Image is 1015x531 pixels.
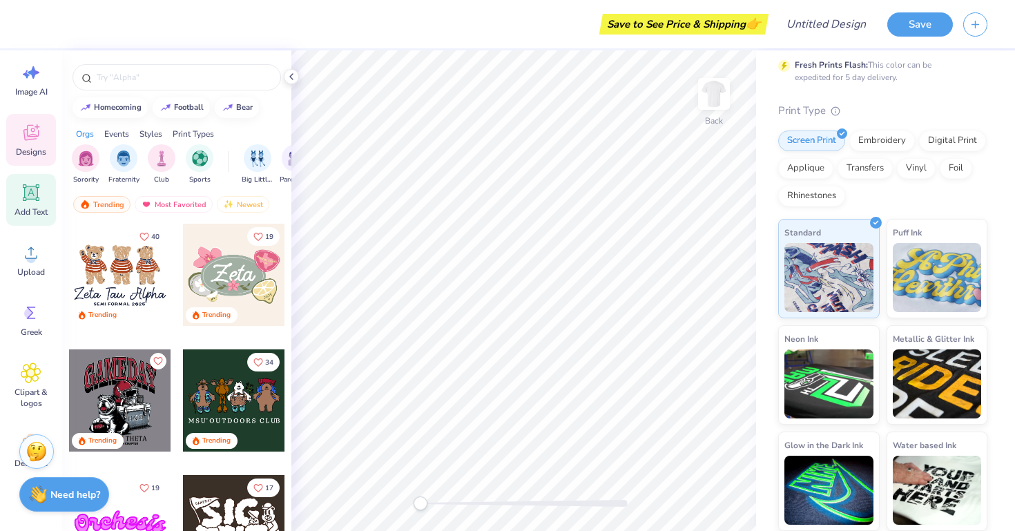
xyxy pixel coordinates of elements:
div: Transfers [838,158,893,179]
div: Save to See Price & Shipping [603,14,765,35]
img: Fraternity Image [116,151,131,166]
div: This color can be expedited for 5 day delivery. [795,59,965,84]
span: Image AI [15,86,48,97]
img: most_fav.gif [141,200,152,209]
span: 19 [151,485,159,492]
div: filter for Sports [186,144,213,185]
span: Sports [189,175,211,185]
div: Newest [217,196,269,213]
button: Like [133,479,166,497]
span: 17 [265,485,273,492]
span: Puff Ink [893,225,922,240]
div: Print Type [778,103,987,119]
img: Big Little Reveal Image [250,151,265,166]
span: Glow in the Dark Ink [784,438,863,452]
div: bear [236,104,253,111]
img: trend_line.gif [160,104,171,112]
div: Print Types [173,128,214,140]
div: Foil [940,158,972,179]
img: Back [700,80,728,108]
img: Parent's Weekend Image [288,151,304,166]
span: Designs [16,146,46,157]
input: Untitled Design [775,10,877,38]
div: filter for Big Little Reveal [242,144,273,185]
button: bear [215,97,259,118]
img: Water based Ink [893,456,982,525]
div: homecoming [94,104,142,111]
button: filter button [72,144,99,185]
span: Big Little Reveal [242,175,273,185]
button: Like [247,479,280,497]
img: Sorority Image [78,151,94,166]
button: football [153,97,210,118]
img: Metallic & Glitter Ink [893,349,982,418]
div: Applique [778,158,833,179]
span: Upload [17,267,45,278]
span: Fraternity [108,175,139,185]
div: Trending [202,436,231,446]
button: filter button [108,144,139,185]
span: Water based Ink [893,438,956,452]
span: Clipart & logos [8,387,54,409]
span: 34 [265,359,273,366]
div: Trending [202,310,231,320]
div: Rhinestones [778,186,845,206]
img: trend_line.gif [80,104,91,112]
div: Events [104,128,129,140]
span: 19 [265,233,273,240]
div: filter for Fraternity [108,144,139,185]
button: filter button [242,144,273,185]
span: 40 [151,233,159,240]
button: filter button [186,144,213,185]
span: Standard [784,225,821,240]
span: Add Text [14,206,48,218]
button: Like [150,353,166,369]
img: trend_line.gif [222,104,233,112]
img: Standard [784,243,873,312]
span: Club [154,175,169,185]
div: Embroidery [849,131,915,151]
input: Try "Alpha" [95,70,272,84]
button: Save [887,12,953,37]
div: Vinyl [897,158,936,179]
span: Parent's Weekend [280,175,311,185]
span: Decorate [14,458,48,469]
div: Trending [73,196,130,213]
button: filter button [280,144,311,185]
div: filter for Sorority [72,144,99,185]
span: Neon Ink [784,331,818,346]
img: Club Image [154,151,169,166]
img: Puff Ink [893,243,982,312]
button: Like [133,227,166,246]
strong: Need help? [50,488,100,501]
div: football [174,104,204,111]
div: Styles [139,128,162,140]
span: Greek [21,327,42,338]
img: Sports Image [192,151,208,166]
img: newest.gif [223,200,234,209]
button: Like [247,227,280,246]
img: Neon Ink [784,349,873,418]
button: filter button [148,144,175,185]
span: 👉 [746,15,761,32]
button: homecoming [72,97,148,118]
img: Glow in the Dark Ink [784,456,873,525]
div: Trending [88,436,117,446]
div: Back [705,115,723,127]
div: Most Favorited [135,196,213,213]
span: Sorority [73,175,99,185]
span: Metallic & Glitter Ink [893,331,974,346]
button: Like [247,353,280,371]
img: trending.gif [79,200,90,209]
div: Digital Print [919,131,986,151]
div: filter for Club [148,144,175,185]
div: Trending [88,310,117,320]
div: Screen Print [778,131,845,151]
div: Orgs [76,128,94,140]
div: filter for Parent's Weekend [280,144,311,185]
strong: Fresh Prints Flash: [795,59,868,70]
div: Accessibility label [414,496,427,510]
